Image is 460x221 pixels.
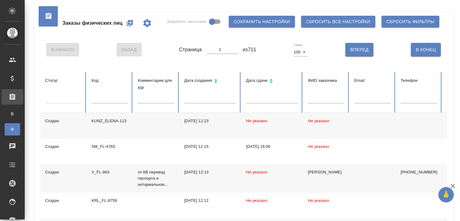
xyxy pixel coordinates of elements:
div: Телефон [401,77,437,84]
span: В [8,111,17,117]
div: [DATE] 12:23 [184,118,236,124]
div: V_FL-963 [92,169,128,175]
a: В [5,108,20,120]
span: Сбросить фильтры [386,18,434,26]
button: В Конец [411,43,441,56]
span: Ф [8,126,17,132]
div: Сортировка [246,77,298,86]
span: из 711 [243,46,256,53]
label: Строк [294,44,302,47]
div: SM_FL-4765 [92,144,128,150]
div: 100 [294,48,308,56]
p: от КВ перевод паспорта и нотариальное... [138,169,174,188]
div: Создан [45,144,82,150]
span: Не указано [308,119,329,123]
span: Не указано [246,119,267,123]
span: Вперед [350,46,368,54]
div: Код [92,77,128,84]
button: Сбросить все настройки [301,16,375,27]
div: Создан [45,198,82,204]
div: [DATE] 12:15 [184,144,236,150]
span: Заказы физических лиц [62,19,122,27]
div: Создан [45,169,82,175]
span: Не указано [246,170,267,174]
div: KRL_FL-8759 [92,198,128,204]
span: Не указано [308,198,329,203]
span: Закрепить заголовки [167,19,206,25]
button: Сохранить настройки [229,16,295,27]
span: Страница [179,46,202,53]
span: Сохранить настройки [234,18,290,26]
span: Не указано [246,198,267,203]
button: Сбросить фильтры [381,16,439,27]
div: Email [354,77,391,84]
div: KUNZ_ELENA-113 [92,118,128,124]
div: [DATE] 12:13 [184,169,236,175]
span: Сбросить все настройки [306,18,370,26]
div: Создан [45,118,82,124]
p: [PHONE_NUMBER] [401,169,437,175]
div: Комментарии для КМ [138,77,174,92]
a: Ф [5,123,20,136]
div: Сортировка [184,77,236,86]
button: 🙏 [438,187,454,202]
span: В Конец [416,46,436,54]
button: Вперед [345,43,373,56]
span: Не указано [308,144,329,149]
div: Статус [45,77,82,84]
div: [PERSON_NAME] [308,169,344,175]
div: ФИО заказчика [308,77,344,84]
button: Создать [122,16,137,31]
div: [DATE] 12:12 [184,198,236,204]
div: [DATE] 16:00 [246,144,298,150]
span: 🙏 [441,188,451,201]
